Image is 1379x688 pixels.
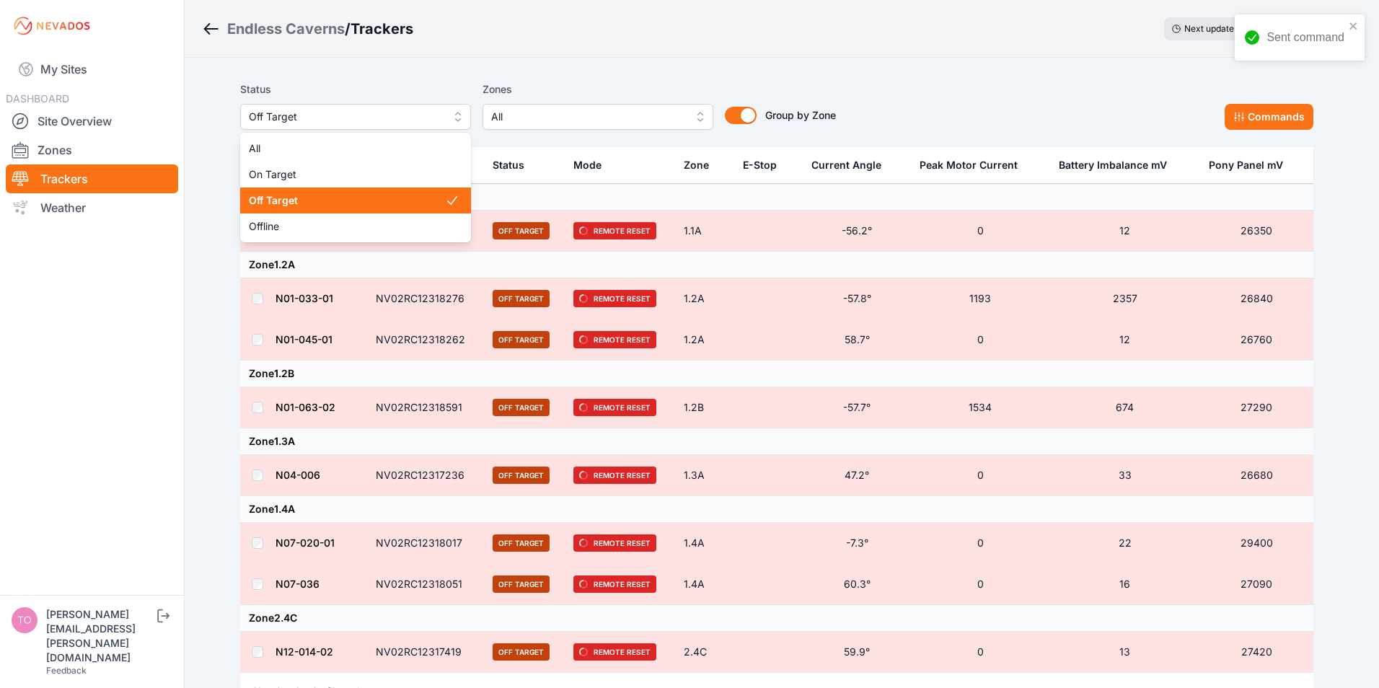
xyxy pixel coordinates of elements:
[249,219,445,234] span: Offline
[249,108,442,125] span: Off Target
[249,167,445,182] span: On Target
[1266,29,1344,46] div: Sent command
[240,104,471,130] button: Off Target
[249,141,445,156] span: All
[1349,20,1359,32] button: close
[240,133,471,242] div: Off Target
[249,193,445,208] span: Off Target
